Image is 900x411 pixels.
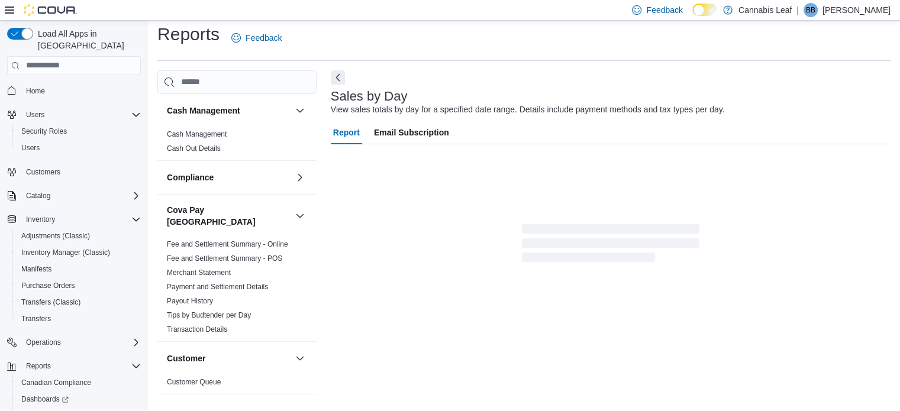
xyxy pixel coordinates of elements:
h3: Cash Management [167,105,240,116]
button: Customer [293,351,307,365]
a: Fee and Settlement Summary - Online [167,240,288,248]
button: Cova Pay [GEOGRAPHIC_DATA] [293,209,307,223]
span: Transfers [21,314,51,323]
button: Manifests [12,261,146,277]
span: Feedback [646,4,682,16]
img: Cova [24,4,77,16]
span: Canadian Compliance [21,378,91,387]
button: Transfers [12,310,146,327]
input: Dark Mode [692,4,717,16]
span: Security Roles [21,127,67,136]
span: Catalog [26,191,50,200]
h3: Customer [167,352,205,364]
span: Inventory [26,215,55,224]
button: Inventory [21,212,60,226]
button: Users [2,106,146,123]
a: Transfers (Classic) [17,295,85,309]
h3: Compliance [167,171,214,183]
a: Users [17,141,44,155]
span: Reports [26,361,51,371]
a: Inventory Manager (Classic) [17,245,115,260]
span: Load All Apps in [GEOGRAPHIC_DATA] [33,28,141,51]
span: Payment and Settlement Details [167,282,268,292]
a: Canadian Compliance [17,376,96,390]
button: Cash Management [167,105,291,116]
button: Compliance [167,171,291,183]
a: Cash Out Details [167,144,221,153]
button: Inventory Manager (Classic) [12,244,146,261]
span: Security Roles [17,124,141,138]
span: BB [806,3,815,17]
h1: Reports [157,22,220,46]
span: Home [26,86,45,96]
button: Adjustments (Classic) [12,228,146,244]
button: Home [2,82,146,99]
a: Customers [21,165,65,179]
a: Transaction Details [167,325,227,334]
h3: Sales by Day [331,89,408,103]
span: Inventory Manager (Classic) [21,248,110,257]
button: Cova Pay [GEOGRAPHIC_DATA] [167,204,291,228]
span: Home [21,83,141,98]
button: Cash Management [293,103,307,118]
button: Reports [2,358,146,374]
a: Payment and Settlement Details [167,283,268,291]
button: Inventory [2,211,146,228]
a: Tips by Budtender per Day [167,311,251,319]
a: Fee and Settlement Summary - POS [167,254,282,263]
p: [PERSON_NAME] [822,3,891,17]
button: Operations [21,335,66,349]
button: Reports [21,359,56,373]
a: Payout History [167,297,213,305]
span: Inventory [21,212,141,226]
span: Email Subscription [374,121,449,144]
span: Customers [26,167,60,177]
span: Loading [522,226,699,264]
span: Manifests [17,262,141,276]
a: Adjustments (Classic) [17,229,95,243]
span: Fee and Settlement Summary - POS [167,254,282,263]
a: Feedback [227,26,286,50]
span: Users [21,143,40,153]
span: Cash Management [167,130,227,139]
span: Operations [26,338,61,347]
span: Transfers (Classic) [17,295,141,309]
a: Dashboards [12,391,146,407]
span: Purchase Orders [21,281,75,290]
a: Customer Queue [167,378,221,386]
span: Report [333,121,360,144]
span: Catalog [21,189,141,203]
a: Manifests [17,262,56,276]
button: Operations [2,334,146,351]
span: Merchant Statement [167,268,231,277]
button: Next [331,70,345,85]
button: Purchase Orders [12,277,146,294]
button: Compliance [293,170,307,185]
button: Customers [2,163,146,180]
span: Customers [21,164,141,179]
button: Catalog [21,189,55,203]
span: Adjustments (Classic) [17,229,141,243]
a: Merchant Statement [167,268,231,277]
a: Dashboards [17,392,73,406]
span: Users [17,141,141,155]
p: Cannabis Leaf [738,3,792,17]
button: Security Roles [12,123,146,140]
span: Transfers [17,312,141,326]
button: Users [21,108,49,122]
div: Bobby Bassi [804,3,818,17]
span: Reports [21,359,141,373]
span: Canadian Compliance [17,376,141,390]
span: Transfers (Classic) [21,297,80,307]
div: Cash Management [157,127,317,160]
span: Dashboards [21,394,69,404]
span: Operations [21,335,141,349]
span: Purchase Orders [17,279,141,293]
span: Dashboards [17,392,141,406]
p: | [796,3,799,17]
